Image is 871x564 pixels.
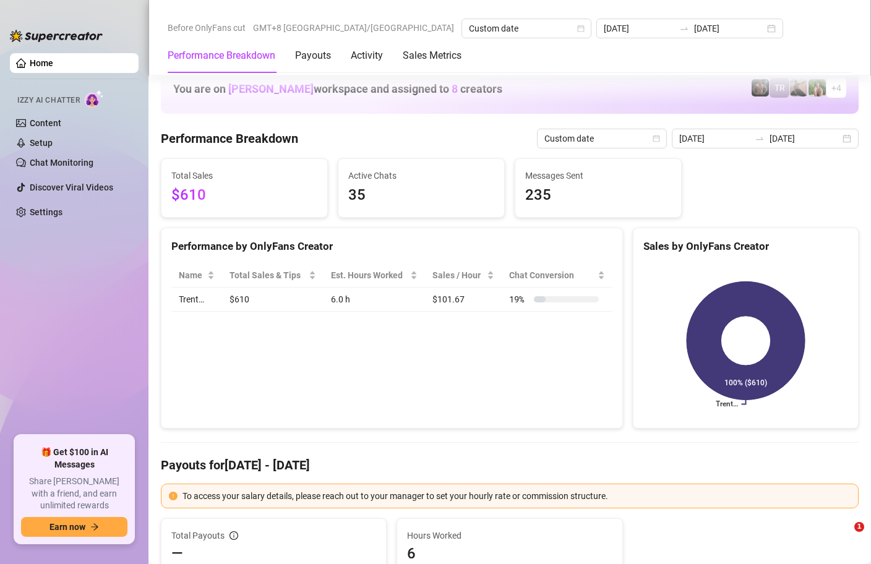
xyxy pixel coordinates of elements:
[525,184,671,207] span: 235
[171,238,612,255] div: Performance by OnlyFans Creator
[809,79,826,96] img: Nathaniel
[230,268,306,282] span: Total Sales & Tips
[10,30,103,42] img: logo-BBDzfeDw.svg
[161,456,859,474] h4: Payouts for [DATE] - [DATE]
[168,19,246,37] span: Before OnlyFans cut
[755,134,765,143] span: swap-right
[30,158,93,168] a: Chat Monitoring
[403,48,461,63] div: Sales Metrics
[790,79,807,96] img: LC
[469,19,584,38] span: Custom date
[604,22,674,35] input: Start date
[169,492,178,500] span: exclamation-circle
[171,529,225,542] span: Total Payouts
[831,81,841,95] span: + 4
[171,184,317,207] span: $610
[770,132,840,145] input: End date
[230,531,238,540] span: info-circle
[577,25,585,32] span: calendar
[85,90,104,108] img: AI Chatter
[679,23,689,33] span: swap-right
[30,207,62,217] a: Settings
[21,476,127,512] span: Share [PERSON_NAME] with a friend, and earn unlimited rewards
[452,82,458,95] span: 8
[407,544,612,563] span: 6
[715,400,737,409] text: Trent…
[643,238,848,255] div: Sales by OnlyFans Creator
[168,48,275,63] div: Performance Breakdown
[30,58,53,68] a: Home
[425,288,502,312] td: $101.67
[774,81,785,95] span: TR
[544,129,659,148] span: Custom date
[525,169,671,182] span: Messages Sent
[432,268,484,282] span: Sales / Hour
[30,182,113,192] a: Discover Viral Videos
[222,263,323,288] th: Total Sales & Tips
[755,134,765,143] span: to
[21,517,127,537] button: Earn nowarrow-right
[30,118,61,128] a: Content
[30,138,53,148] a: Setup
[348,184,494,207] span: 35
[90,523,99,531] span: arrow-right
[17,95,80,106] span: Izzy AI Chatter
[179,268,205,282] span: Name
[49,522,85,532] span: Earn now
[407,529,612,542] span: Hours Worked
[171,263,222,288] th: Name
[331,268,408,282] div: Est. Hours Worked
[694,22,765,35] input: End date
[509,268,594,282] span: Chat Conversion
[171,544,183,563] span: —
[228,82,314,95] span: [PERSON_NAME]
[829,522,859,552] iframe: Intercom live chat
[161,130,298,147] h4: Performance Breakdown
[182,489,851,503] div: To access your salary details, please reach out to your manager to set your hourly rate or commis...
[653,135,660,142] span: calendar
[173,82,502,96] h1: You are on workspace and assigned to creators
[351,48,383,63] div: Activity
[222,288,323,312] td: $610
[752,79,769,96] img: Trent
[295,48,331,63] div: Payouts
[171,288,222,312] td: Trent…
[253,19,454,37] span: GMT+8 [GEOGRAPHIC_DATA]/[GEOGRAPHIC_DATA]
[509,293,529,306] span: 19 %
[21,446,127,471] span: 🎁 Get $100 in AI Messages
[502,263,612,288] th: Chat Conversion
[348,169,494,182] span: Active Chats
[171,169,317,182] span: Total Sales
[679,23,689,33] span: to
[679,132,750,145] input: Start date
[854,522,864,532] span: 1
[425,263,502,288] th: Sales / Hour
[324,288,425,312] td: 6.0 h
